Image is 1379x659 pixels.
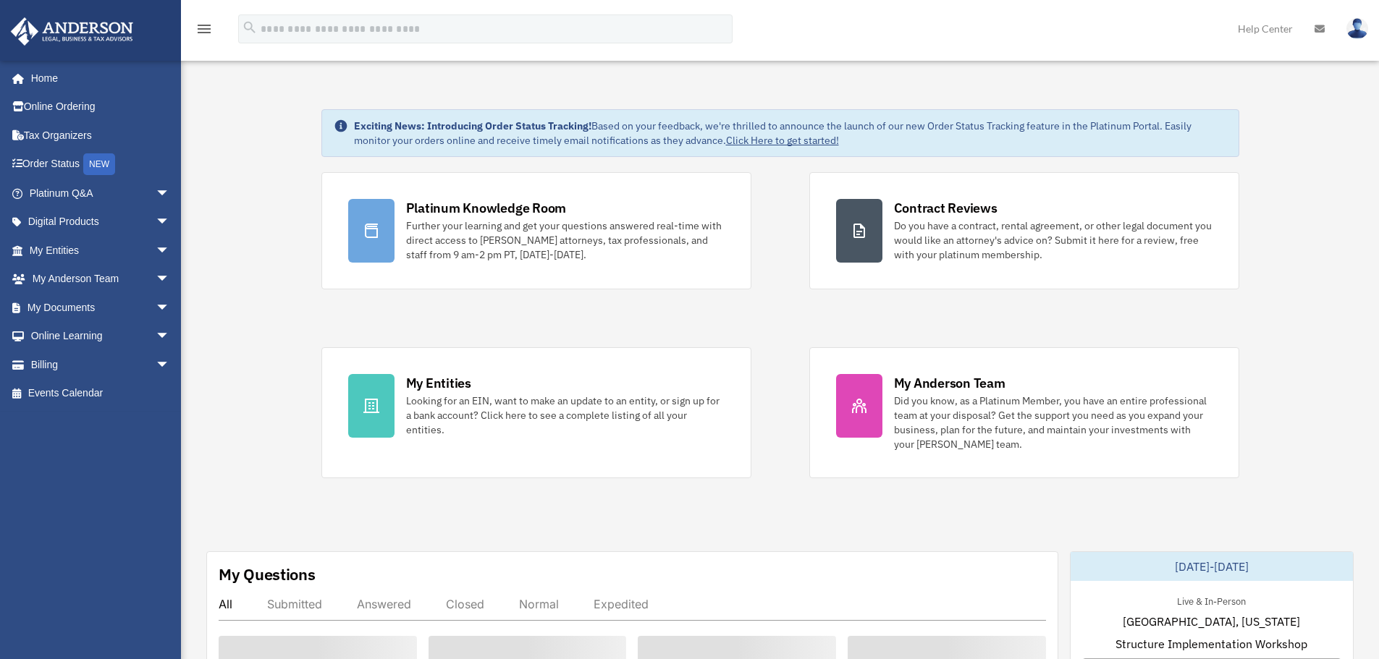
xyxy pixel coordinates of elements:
img: User Pic [1346,18,1368,39]
a: My Entitiesarrow_drop_down [10,236,192,265]
div: Based on your feedback, we're thrilled to announce the launch of our new Order Status Tracking fe... [354,119,1227,148]
a: Events Calendar [10,379,192,408]
div: Contract Reviews [894,199,998,217]
div: Answered [357,597,411,611]
a: Home [10,64,185,93]
a: Order StatusNEW [10,150,192,179]
a: My Documentsarrow_drop_down [10,293,192,322]
div: My Anderson Team [894,374,1005,392]
i: menu [195,20,213,38]
div: Submitted [267,597,322,611]
div: Live & In-Person [1165,592,1257,608]
span: arrow_drop_down [156,293,185,323]
div: [DATE]-[DATE] [1071,552,1353,581]
a: Click Here to get started! [726,134,839,147]
a: My Entities Looking for an EIN, want to make an update to an entity, or sign up for a bank accoun... [321,347,751,478]
span: arrow_drop_down [156,265,185,294]
a: Platinum Knowledge Room Further your learning and get your questions answered real-time with dire... [321,172,751,289]
span: arrow_drop_down [156,208,185,237]
a: menu [195,25,213,38]
div: My Entities [406,374,471,392]
div: Expedited [594,597,649,611]
a: Digital Productsarrow_drop_down [10,208,192,237]
a: Online Learningarrow_drop_down [10,322,192,351]
div: Further your learning and get your questions answered real-time with direct access to [PERSON_NAM... [406,218,725,262]
span: arrow_drop_down [156,350,185,380]
a: Online Ordering [10,93,192,122]
div: Closed [446,597,484,611]
div: My Questions [219,564,316,585]
div: NEW [83,153,115,175]
span: arrow_drop_down [156,322,185,352]
strong: Exciting News: Introducing Order Status Tracking! [354,119,591,132]
span: [GEOGRAPHIC_DATA], [US_STATE] [1123,613,1300,630]
div: Normal [519,597,559,611]
a: Tax Organizers [10,121,192,150]
div: Looking for an EIN, want to make an update to an entity, or sign up for a bank account? Click her... [406,394,725,437]
a: My Anderson Teamarrow_drop_down [10,265,192,294]
a: Platinum Q&Aarrow_drop_down [10,179,192,208]
span: arrow_drop_down [156,179,185,208]
a: My Anderson Team Did you know, as a Platinum Member, you have an entire professional team at your... [809,347,1239,478]
span: Structure Implementation Workshop [1116,635,1307,652]
div: Platinum Knowledge Room [406,199,567,217]
div: All [219,597,232,611]
i: search [242,20,258,35]
a: Contract Reviews Do you have a contract, rental agreement, or other legal document you would like... [809,172,1239,289]
div: Do you have a contract, rental agreement, or other legal document you would like an attorney's ad... [894,218,1213,262]
a: Billingarrow_drop_down [10,350,192,379]
img: Anderson Advisors Platinum Portal [7,17,138,46]
span: arrow_drop_down [156,236,185,265]
div: Did you know, as a Platinum Member, you have an entire professional team at your disposal? Get th... [894,394,1213,451]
